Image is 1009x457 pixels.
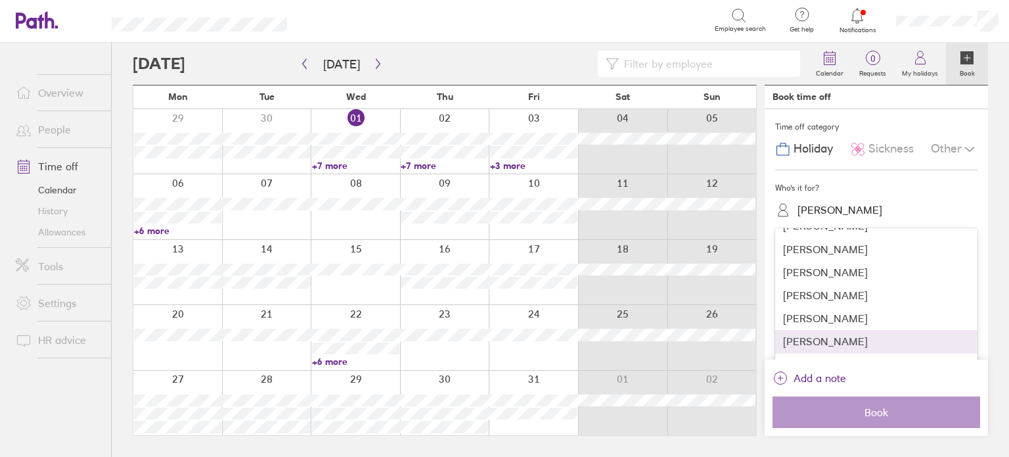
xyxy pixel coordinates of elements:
[946,43,988,85] a: Book
[780,26,823,34] span: Get help
[323,14,356,26] div: Search
[401,160,488,172] a: +7 more
[782,406,971,418] span: Book
[312,160,399,172] a: +7 more
[851,53,894,64] span: 0
[775,284,977,307] div: [PERSON_NAME]
[5,222,111,243] a: Allowances
[894,66,946,78] label: My holidays
[775,238,977,261] div: [PERSON_NAME]
[5,180,111,201] a: Calendar
[851,66,894,78] label: Requests
[775,354,977,377] div: [PERSON_NAME]
[5,253,111,279] a: Tools
[168,91,188,102] span: Mon
[931,137,977,162] div: Other
[5,201,111,222] a: History
[868,142,914,156] span: Sickness
[836,26,879,34] span: Notifications
[775,330,977,353] div: [PERSON_NAME]
[794,368,846,389] span: Add a note
[704,91,721,102] span: Sun
[797,204,882,216] div: [PERSON_NAME]
[775,117,977,137] div: Time off category
[259,91,275,102] span: Tue
[773,368,846,389] button: Add a note
[616,91,630,102] span: Sat
[5,153,111,180] a: Time off
[312,356,399,368] a: +6 more
[836,7,879,34] a: Notifications
[773,397,980,428] button: Book
[346,91,366,102] span: Wed
[775,178,977,198] div: Who's it for?
[715,25,766,33] span: Employee search
[5,116,111,143] a: People
[619,51,792,76] input: Filter by employee
[794,142,833,156] span: Holiday
[775,307,977,330] div: [PERSON_NAME]
[5,80,111,106] a: Overview
[851,43,894,85] a: 0Requests
[528,91,540,102] span: Fri
[894,43,946,85] a: My holidays
[490,160,577,172] a: +3 more
[773,91,831,102] div: Book time off
[5,290,111,316] a: Settings
[134,225,221,237] a: +6 more
[5,327,111,353] a: HR advice
[808,66,851,78] label: Calendar
[437,91,453,102] span: Thu
[808,43,851,85] a: Calendar
[775,261,977,284] div: [PERSON_NAME]
[313,53,370,75] button: [DATE]
[952,66,983,78] label: Book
